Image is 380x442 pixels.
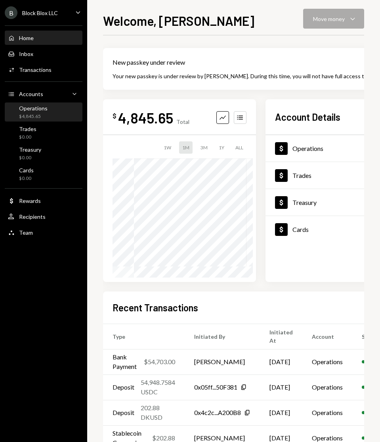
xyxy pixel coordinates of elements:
[179,141,193,154] div: 1M
[216,141,227,154] div: 1Y
[5,6,17,19] div: B
[19,146,41,153] div: Treasury
[194,382,237,392] div: 0x05ff...50F381
[260,400,302,425] td: [DATE]
[19,175,34,182] div: $0.00
[5,46,82,61] a: Inbox
[185,349,260,374] td: [PERSON_NAME]
[19,91,43,97] div: Accounts
[103,324,185,349] th: Type
[292,172,311,179] div: Trades
[260,374,302,400] td: [DATE]
[197,141,211,154] div: 3M
[19,197,41,204] div: Rewards
[275,110,340,124] h2: Account Details
[292,199,317,206] div: Treasury
[19,66,52,73] div: Transactions
[19,213,46,220] div: Recipients
[194,408,241,417] div: 0x4c2c...A200B8
[260,349,302,374] td: [DATE]
[19,50,33,57] div: Inbox
[113,301,198,314] h2: Recent Transactions
[113,408,134,417] div: Deposit
[113,352,137,371] div: Bank Payment
[118,109,173,127] div: 4,845.65
[160,141,174,154] div: 1W
[141,378,175,397] div: 54,948.7584 USDC
[5,87,82,101] a: Accounts
[19,125,36,132] div: Trades
[185,324,260,349] th: Initiated By
[19,154,41,161] div: $0.00
[302,349,352,374] td: Operations
[19,167,34,174] div: Cards
[5,164,82,183] a: Cards$0.00
[5,193,82,208] a: Rewards
[5,225,82,239] a: Team
[302,324,352,349] th: Account
[19,105,48,112] div: Operations
[5,31,82,45] a: Home
[292,226,309,233] div: Cards
[19,35,34,41] div: Home
[5,62,82,77] a: Transactions
[19,134,36,141] div: $0.00
[22,10,58,16] div: Block Blox LLC
[5,102,82,122] a: Operations$4,845.65
[113,112,116,120] div: $
[5,123,82,142] a: Trades$0.00
[144,357,175,367] div: $54,703.00
[19,229,33,236] div: Team
[5,144,82,163] a: Treasury$0.00
[19,113,48,120] div: $4,845.65
[113,382,134,392] div: Deposit
[176,118,189,125] div: Total
[103,13,254,29] h1: Welcome, [PERSON_NAME]
[260,324,302,349] th: Initiated At
[302,374,352,400] td: Operations
[5,209,82,224] a: Recipients
[141,403,175,422] div: 202.88 DKUSD
[292,145,323,152] div: Operations
[232,141,246,154] div: ALL
[302,400,352,425] td: Operations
